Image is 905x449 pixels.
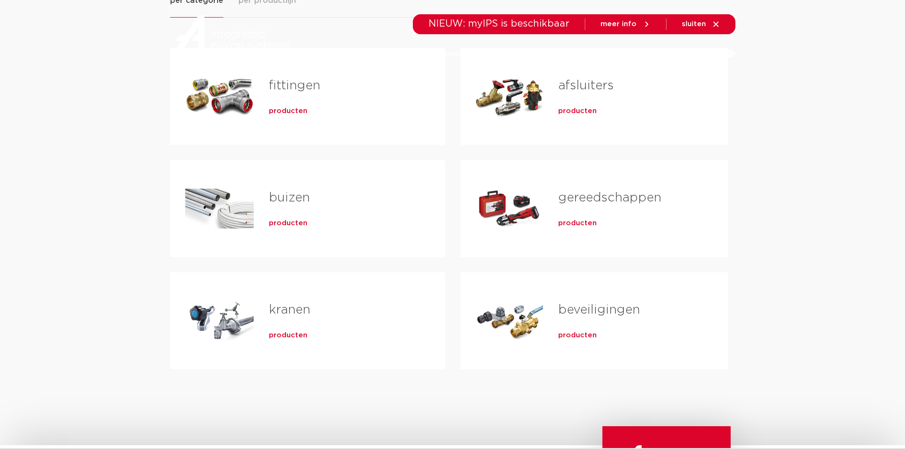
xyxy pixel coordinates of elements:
a: markten [381,34,411,73]
a: sluiten [682,20,720,29]
a: producten [558,331,597,340]
a: meer info [600,20,651,29]
a: over ons [608,34,640,73]
a: producten [269,106,307,116]
a: gereedschappen [558,191,661,204]
nav: Menu [323,34,640,73]
a: toepassingen [430,34,480,73]
div: my IPS [688,34,697,73]
a: producten [558,219,597,228]
a: producten [323,34,362,73]
a: beveiligingen [558,304,640,316]
span: NIEUW: myIPS is beschikbaar [429,19,570,29]
a: fittingen [269,79,320,92]
a: producten [269,331,307,340]
span: meer info [600,20,637,28]
a: services [558,34,589,73]
a: downloads [499,34,539,73]
span: sluiten [682,20,706,28]
a: kranen [269,304,310,316]
a: producten [269,219,307,228]
a: producten [558,106,597,116]
a: afsluiters [558,79,614,92]
a: buizen [269,191,310,204]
